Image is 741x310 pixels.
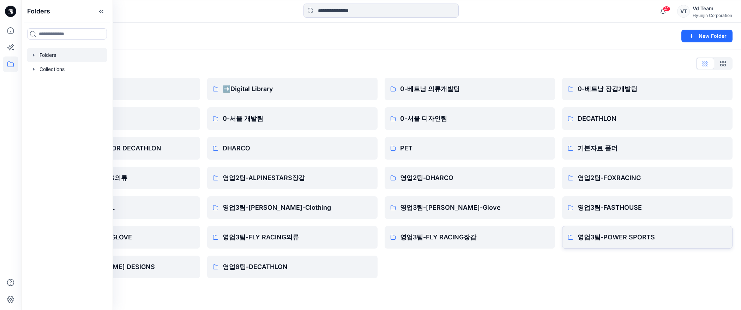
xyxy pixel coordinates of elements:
[578,232,727,242] p: 영업3팀-POWER SPORTS
[385,107,555,130] a: 0-서울 디자인팀
[207,226,378,249] a: 영업3팀-FLY RACING의류
[207,167,378,189] a: 영업2팀-ALPINESTARS장갑
[45,232,194,242] p: 영업3팀-FASTHOUSE GLOVE
[578,114,727,124] p: DECATHLON
[223,232,372,242] p: 영업3팀-FLY RACING의류
[400,143,549,153] p: PET
[562,167,733,189] a: 영업2팀-FOXRACING
[385,137,555,160] a: PET
[207,107,378,130] a: 0-서울 개발팀
[30,107,200,130] a: 0-본사VD
[223,262,372,272] p: 영업6팀-DECATHLON
[400,232,549,242] p: 영업3팀-FLY RACING장갑
[562,78,733,100] a: 0-베트남 장갑개발팀
[207,137,378,160] a: DHARCO
[30,167,200,189] a: 영업2팀-ALPINESTARS의류
[30,196,200,219] a: 영업3팀-5.11 TACTICAL
[400,203,549,213] p: 영업3팀-[PERSON_NAME]-Glove
[45,114,194,124] p: 0-본사VD
[562,107,733,130] a: DECATHLON
[663,6,670,12] span: 41
[223,173,372,183] p: 영업2팀-ALPINESTARS장갑
[45,143,194,153] p: DESIGN PROPOSAL FOR DECATHLON
[578,143,727,153] p: 기본자료 폴더
[207,256,378,278] a: 영업6팀-DECATHLON
[223,203,372,213] p: 영업3팀-[PERSON_NAME]-Clothing
[45,173,194,183] p: 영업2팀-ALPINESTARS의류
[385,167,555,189] a: 영업2팀-DHARCO
[400,84,549,94] p: 0-베트남 의류개발팀
[578,84,727,94] p: 0-베트남 장갑개발팀
[385,78,555,100] a: 0-베트남 의류개발팀
[562,137,733,160] a: 기본자료 폴더
[30,226,200,249] a: 영업3팀-FASTHOUSE GLOVE
[45,84,194,94] p: ♻️Project
[30,256,200,278] a: 영업3팀-[PERSON_NAME] DESIGNS
[693,4,732,13] div: Vd Team
[681,30,733,42] button: New Folder
[400,114,549,124] p: 0-서울 디자인팀
[30,137,200,160] a: DESIGN PROPOSAL FOR DECATHLON
[578,173,727,183] p: 영업2팀-FOXRACING
[385,196,555,219] a: 영업3팀-[PERSON_NAME]-Glove
[45,262,194,272] p: 영업3팀-[PERSON_NAME] DESIGNS
[400,173,549,183] p: 영업2팀-DHARCO
[207,78,378,100] a: ➡️Digital Library
[677,5,690,18] div: VT
[385,226,555,249] a: 영업3팀-FLY RACING장갑
[223,114,372,124] p: 0-서울 개발팀
[45,203,194,213] p: 영업3팀-5.11 TACTICAL
[207,196,378,219] a: 영업3팀-[PERSON_NAME]-Clothing
[562,226,733,249] a: 영업3팀-POWER SPORTS
[223,143,372,153] p: DHARCO
[693,13,732,18] div: Hyunjin Corporation
[30,78,200,100] a: ♻️Project
[562,196,733,219] a: 영업3팀-FASTHOUSE
[223,84,372,94] p: ➡️Digital Library
[578,203,727,213] p: 영업3팀-FASTHOUSE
